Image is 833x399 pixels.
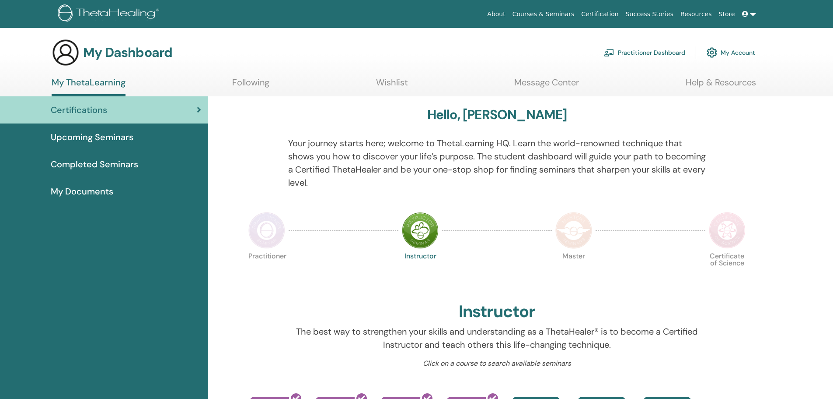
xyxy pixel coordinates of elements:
[288,358,706,369] p: Click on a course to search available seminars
[248,253,285,290] p: Practitioner
[459,302,535,322] h2: Instructor
[288,325,706,351] p: The best way to strengthen your skills and understanding as a ThetaHealer® is to become a Certifi...
[555,253,592,290] p: Master
[715,6,739,22] a: Store
[232,77,269,94] a: Following
[427,107,567,123] h3: Hello, [PERSON_NAME]
[707,43,755,62] a: My Account
[248,212,285,249] img: Practitioner
[555,212,592,249] img: Master
[58,4,162,24] img: logo.png
[484,6,509,22] a: About
[51,103,107,117] span: Certifications
[288,137,706,189] p: Your journey starts here; welcome to ThetaLearning HQ. Learn the world-renowned technique that sh...
[52,77,125,96] a: My ThetaLearning
[604,43,685,62] a: Practitioner Dashboard
[709,212,746,249] img: Certificate of Science
[622,6,677,22] a: Success Stories
[52,39,80,67] img: generic-user-icon.jpg
[578,6,622,22] a: Certification
[83,45,172,60] h3: My Dashboard
[376,77,408,94] a: Wishlist
[509,6,578,22] a: Courses & Seminars
[51,131,133,144] span: Upcoming Seminars
[51,185,113,198] span: My Documents
[402,212,439,249] img: Instructor
[707,45,717,60] img: cog.svg
[686,77,756,94] a: Help & Resources
[709,253,746,290] p: Certificate of Science
[604,49,614,56] img: chalkboard-teacher.svg
[514,77,579,94] a: Message Center
[402,253,439,290] p: Instructor
[51,158,138,171] span: Completed Seminars
[677,6,715,22] a: Resources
